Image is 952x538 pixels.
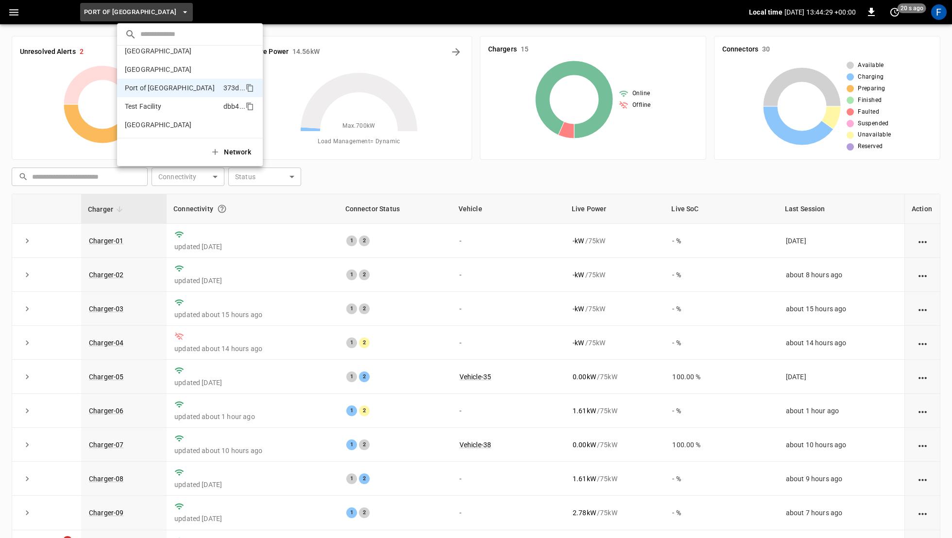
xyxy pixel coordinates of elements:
[204,142,259,162] button: Network
[245,82,255,94] div: copy
[125,46,221,56] p: [GEOGRAPHIC_DATA]
[125,101,220,111] p: Test Facility
[245,101,255,112] div: copy
[125,120,220,130] p: [GEOGRAPHIC_DATA]
[125,83,220,93] p: Port of [GEOGRAPHIC_DATA]
[125,65,222,74] p: [GEOGRAPHIC_DATA]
